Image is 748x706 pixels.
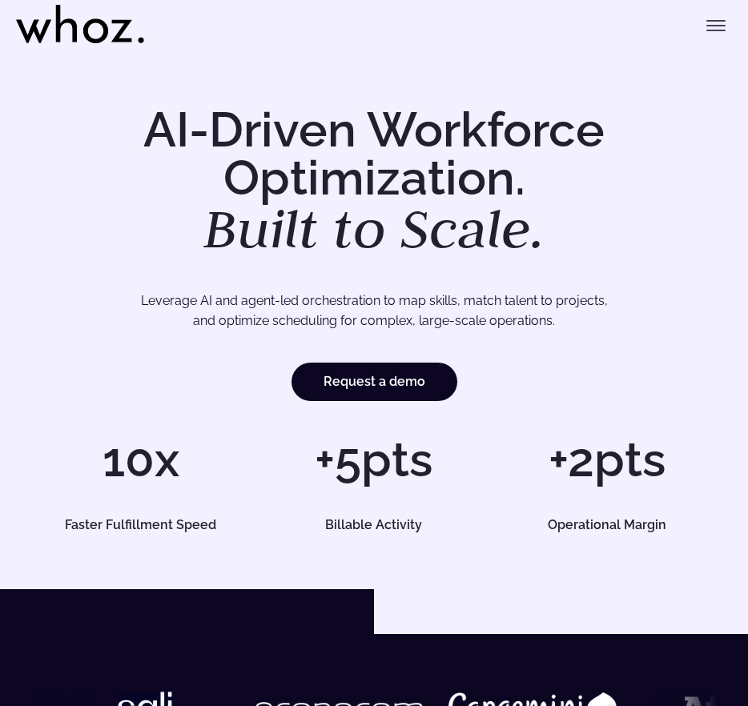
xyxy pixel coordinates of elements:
[276,519,472,532] h5: Billable Activity
[66,291,682,331] p: Leverage AI and agent-led orchestration to map skills, match talent to projects, and optimize sch...
[32,106,716,256] h1: AI-Driven Workforce Optimization.
[265,435,482,483] h1: +5pts
[499,435,716,483] h1: +2pts
[700,10,732,42] button: Toggle menu
[509,519,705,532] h5: Operational Margin
[32,435,249,483] h1: 10x
[43,519,239,532] h5: Faster Fulfillment Speed
[203,193,545,263] em: Built to Scale.
[292,363,457,401] a: Request a demo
